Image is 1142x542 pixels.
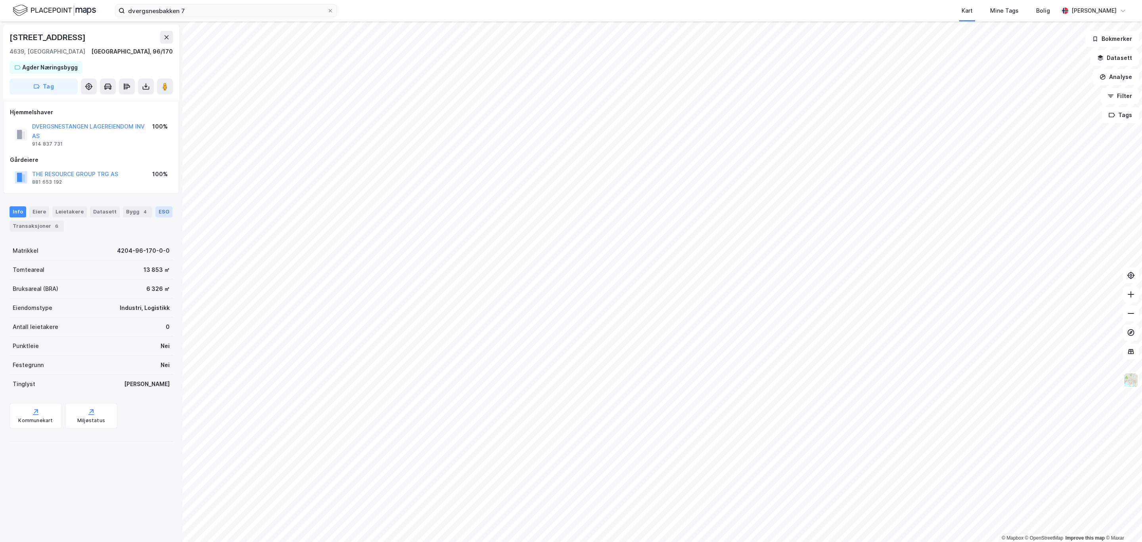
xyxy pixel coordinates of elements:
div: 0 [166,322,170,332]
div: Eiendomstype [13,303,52,313]
div: Nei [161,341,170,351]
div: [PERSON_NAME] [124,379,170,389]
div: Tomteareal [13,265,44,275]
button: Tag [10,79,78,94]
div: 6 [53,222,61,230]
div: Bygg [123,206,152,217]
button: Filter [1101,88,1139,104]
a: Mapbox [1002,535,1023,541]
img: logo.f888ab2527a4732fd821a326f86c7f29.svg [13,4,96,17]
div: Gårdeiere [10,155,172,165]
div: ESG [155,206,172,217]
div: 100% [152,169,168,179]
div: 13 853 ㎡ [144,265,170,275]
div: Kommunekart [18,417,53,424]
div: [GEOGRAPHIC_DATA], 96/170 [91,47,173,56]
button: Analyse [1093,69,1139,85]
div: Miljøstatus [77,417,105,424]
div: Eiere [29,206,49,217]
div: [STREET_ADDRESS] [10,31,87,44]
div: Datasett [90,206,120,217]
div: 6 326 ㎡ [146,284,170,294]
div: Transaksjoner [10,221,64,232]
div: Mine Tags [990,6,1019,15]
div: 100% [152,122,168,131]
a: OpenStreetMap [1025,535,1063,541]
div: Bruksareal (BRA) [13,284,58,294]
div: Kart [962,6,973,15]
div: 4639, [GEOGRAPHIC_DATA] [10,47,85,56]
div: Industri, Logistikk [120,303,170,313]
div: Tinglyst [13,379,35,389]
div: 914 837 731 [32,141,63,147]
input: Søk på adresse, matrikkel, gårdeiere, leietakere eller personer [125,5,327,17]
div: 4 [141,208,149,216]
button: Tags [1102,107,1139,123]
a: Improve this map [1065,535,1105,541]
div: Nei [161,360,170,370]
div: Leietakere [52,206,87,217]
button: Bokmerker [1085,31,1139,47]
div: Matrikkel [13,246,38,256]
iframe: Chat Widget [1102,504,1142,542]
div: 881 653 192 [32,179,62,185]
div: 4204-96-170-0-0 [117,246,170,256]
button: Datasett [1090,50,1139,66]
div: Punktleie [13,341,39,351]
div: Hjemmelshaver [10,108,172,117]
div: Agder Næringsbygg [22,63,78,72]
div: Festegrunn [13,360,44,370]
div: Info [10,206,26,217]
img: Z [1123,373,1138,388]
div: Bolig [1036,6,1050,15]
div: [PERSON_NAME] [1071,6,1117,15]
div: Antall leietakere [13,322,58,332]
